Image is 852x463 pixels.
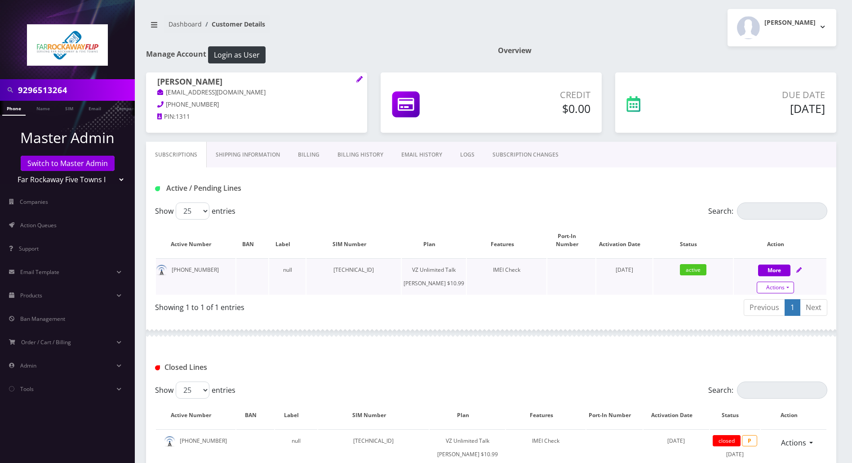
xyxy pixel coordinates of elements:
th: Action : activate to sort column ascending [761,402,826,428]
th: Activation Date: activate to sort column ascending [596,223,652,257]
a: Dashboard [169,20,202,28]
input: Search: [737,382,827,399]
div: IMEI Check [506,434,586,448]
th: Plan: activate to sort column ascending [430,402,505,428]
span: active [680,264,706,275]
input: Search: [737,202,827,220]
p: Due Date [697,88,825,102]
th: Active Number: activate to sort column descending [156,402,235,428]
a: [EMAIL_ADDRESS][DOMAIN_NAME] [157,88,266,97]
div: IMEI Check [467,263,546,277]
span: Tools [20,385,34,393]
div: Showing 1 to 1 of 1 entries [155,298,484,313]
p: Credit [480,88,590,102]
span: Order / Cart / Billing [21,338,71,346]
th: Active Number: activate to sort column ascending [156,223,235,257]
span: Admin [20,362,36,369]
img: default.png [164,436,175,447]
a: 1 [785,299,800,316]
td: null [269,258,306,295]
span: 1311 [176,112,190,121]
span: Action Queues [20,221,57,229]
span: closed [713,435,741,446]
th: Features: activate to sort column ascending [467,223,546,257]
button: More [758,265,790,276]
span: Ban Management [20,315,65,323]
th: Port-In Number: activate to sort column ascending [547,223,595,257]
th: Activation Date: activate to sort column ascending [643,402,709,428]
img: default.png [156,265,167,276]
th: SIM Number: activate to sort column ascending [318,402,429,428]
a: SUBSCRIPTION CHANGES [484,142,568,168]
h2: [PERSON_NAME] [764,19,816,27]
a: Billing History [328,142,392,168]
a: Phone [2,101,26,116]
a: EMAIL HISTORY [392,142,451,168]
th: Status: activate to sort column ascending [653,223,733,257]
select: Showentries [176,202,209,220]
a: Company [112,101,142,115]
th: Status: activate to sort column ascending [710,402,760,428]
a: Actions [775,434,812,451]
span: Email Template [20,268,59,276]
th: BAN: activate to sort column ascending [236,402,274,428]
a: Subscriptions [146,142,207,168]
th: Label: activate to sort column ascending [275,402,318,428]
a: LOGS [451,142,484,168]
span: Products [20,292,42,299]
span: P [742,435,757,446]
a: Email [84,101,106,115]
button: Login as User [208,46,266,63]
h1: Manage Account [146,46,484,63]
th: SIM Number: activate to sort column ascending [306,223,401,257]
label: Show entries [155,382,235,399]
span: [DATE] [667,437,685,445]
a: SIM [61,101,78,115]
label: Search: [708,382,827,399]
label: Show entries [155,202,235,220]
th: Action: activate to sort column ascending [734,223,826,257]
span: Companies [20,198,48,206]
td: VZ Unlimited Talk [PERSON_NAME] $10.99 [402,258,466,295]
a: PIN: [157,112,176,121]
h1: [PERSON_NAME] [157,77,356,88]
a: Actions [757,282,794,293]
img: Active / Pending Lines [155,186,160,191]
th: Plan: activate to sort column ascending [402,223,466,257]
td: [TECHNICAL_ID] [306,258,401,295]
span: Support [19,245,39,252]
a: Next [800,299,827,316]
td: [PHONE_NUMBER] [156,258,235,295]
h1: Closed Lines [155,363,370,372]
h5: $0.00 [480,102,590,115]
span: [DATE] [616,266,633,274]
button: [PERSON_NAME] [728,9,836,46]
nav: breadcrumb [146,15,484,40]
h1: Overview [498,46,836,55]
h1: Active / Pending Lines [155,184,370,193]
h5: [DATE] [697,102,825,115]
li: Customer Details [202,19,265,29]
img: Closed Lines [155,365,160,370]
label: Search: [708,202,827,220]
input: Search in Company [18,81,133,99]
th: BAN: activate to sort column ascending [236,223,269,257]
th: Label: activate to sort column ascending [269,223,306,257]
a: Previous [744,299,785,316]
span: [PHONE_NUMBER] [166,100,219,108]
a: Shipping Information [207,142,289,168]
a: Name [32,101,54,115]
select: Showentries [176,382,209,399]
th: Port-In Number: activate to sort column ascending [586,402,643,428]
th: Features: activate to sort column ascending [506,402,586,428]
img: Far Rockaway Five Towns Flip [27,24,108,66]
a: Login as User [206,49,266,59]
a: Billing [289,142,328,168]
a: Switch to Master Admin [21,156,115,171]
